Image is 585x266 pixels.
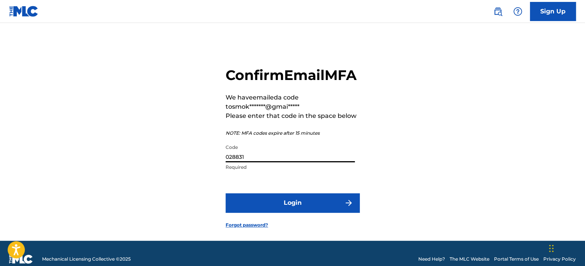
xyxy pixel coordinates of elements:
a: The MLC Website [450,256,489,263]
iframe: Chat Widget [547,229,585,266]
img: search [493,7,502,16]
p: NOTE: MFA codes expire after 15 minutes [226,130,359,137]
img: f7272a7cc735f4ea7f67.svg [344,198,353,207]
h2: Confirm Email MFA [226,67,359,84]
p: Please enter that code in the space below [226,111,359,121]
img: MLC Logo [9,6,39,17]
div: Drag [549,237,554,260]
span: Mechanical Licensing Collective © 2025 [42,256,131,263]
button: Login [226,193,359,212]
img: logo [9,255,33,264]
a: Public Search [490,4,505,19]
a: Need Help? [418,256,445,263]
a: Forgot password? [226,222,268,228]
a: Sign Up [530,2,576,21]
div: Help [510,4,525,19]
p: Required [226,164,355,171]
img: help [513,7,522,16]
a: Privacy Policy [543,256,576,263]
a: Portal Terms of Use [494,256,539,263]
